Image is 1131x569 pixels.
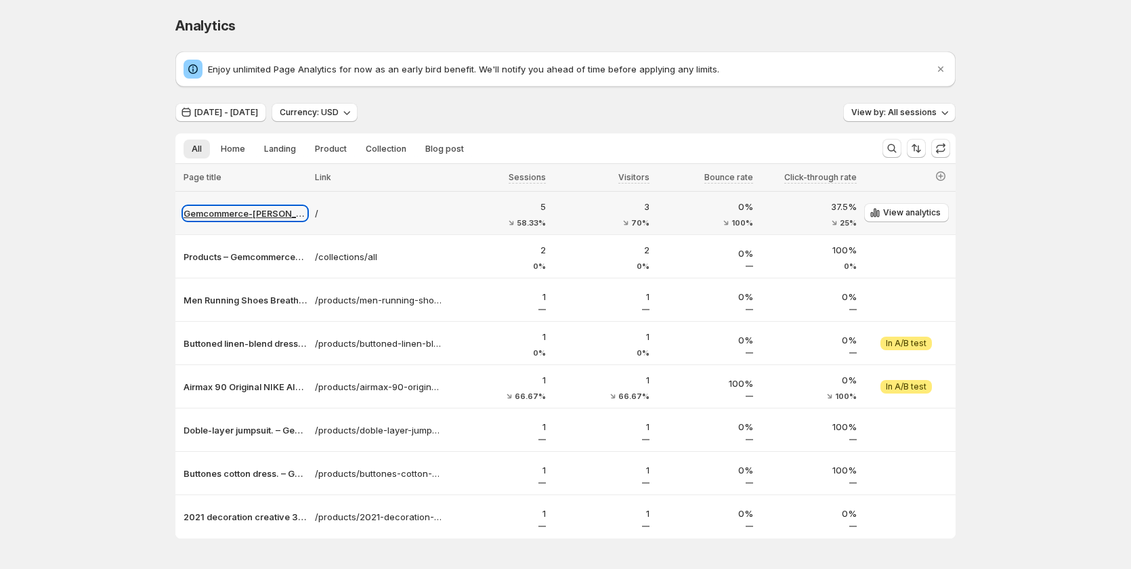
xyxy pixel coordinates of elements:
[618,392,649,400] span: 66.67%
[637,349,649,357] span: 0%
[761,290,857,303] p: 0%
[658,507,753,520] p: 0%
[315,207,442,220] a: /
[272,103,358,122] button: Currency: USD
[315,337,442,350] a: /products/buttoned-linen-blend-dress
[554,420,649,434] p: 1
[184,467,307,480] button: Buttones cotton dress. – Gemcommerce-[PERSON_NAME]
[731,219,753,227] span: 100%
[315,510,442,524] p: /products/2021-decoration-creative-3d-led-night-light-table-lamp-children-bedroom-child-gift-home
[194,107,258,118] span: [DATE] - [DATE]
[533,349,546,357] span: 0%
[184,423,307,437] button: Doble-layer jumpsuit. – Gemcommerce-[PERSON_NAME]
[907,139,926,158] button: Sort the results
[843,103,956,122] button: View by: All sessions
[450,200,546,213] p: 5
[184,172,221,182] span: Page title
[184,207,307,220] button: Gemcommerce-[PERSON_NAME]-dev
[192,144,202,154] span: All
[366,144,406,154] span: Collection
[184,337,307,350] button: Buttoned linen-blend dress – Gemcommerce-[PERSON_NAME]-dev
[184,293,307,307] button: Men Running Shoes Breathable Work Safe Protective Shoes Steel Head Sma – Gemcommerce-[PERSON_NAME...
[658,420,753,434] p: 0%
[761,420,857,434] p: 100%
[554,243,649,257] p: 2
[554,200,649,213] p: 3
[450,420,546,434] p: 1
[883,207,941,218] span: View analytics
[315,250,442,264] a: /collections/all
[761,373,857,387] p: 0%
[761,333,857,347] p: 0%
[554,463,649,477] p: 1
[761,463,857,477] p: 100%
[184,380,307,394] button: Airmax 90 Original NIKE AIR MAX 90 ESSENTIAL men's Running Shoes Sport – Gemcommerce-[PERSON_NAME...
[658,463,753,477] p: 0%
[554,507,649,520] p: 1
[658,333,753,347] p: 0%
[315,172,331,182] span: Link
[886,338,926,349] span: In A/B test
[315,467,442,480] a: /products/buttones-cotton-dress
[835,392,857,400] span: 100%
[658,247,753,260] p: 0%
[264,144,296,154] span: Landing
[704,172,753,183] span: Bounce rate
[450,330,546,343] p: 1
[886,381,926,392] span: In A/B test
[554,290,649,303] p: 1
[175,103,266,122] button: [DATE] - [DATE]
[851,107,937,118] span: View by: All sessions
[450,290,546,303] p: 1
[658,290,753,303] p: 0%
[175,18,236,34] span: Analytics
[844,262,857,270] span: 0%
[658,377,753,390] p: 100%
[533,262,546,270] span: 0%
[554,373,649,387] p: 1
[315,144,347,154] span: Product
[509,172,546,183] span: Sessions
[450,373,546,387] p: 1
[554,330,649,343] p: 1
[631,219,649,227] span: 70%
[784,172,857,183] span: Click-through rate
[315,423,442,437] p: /products/doble-layer-jumpsuit
[184,250,307,264] button: Products – Gemcommerce-[PERSON_NAME]-dev
[515,392,546,400] span: 66.67%
[637,262,649,270] span: 0%
[931,60,950,79] button: Dismiss notification
[761,200,857,213] p: 37.5%
[882,139,901,158] button: Search and filter results
[658,200,753,213] p: 0%
[761,507,857,520] p: 0%
[221,144,245,154] span: Home
[864,203,949,222] button: View analytics
[450,507,546,520] p: 1
[450,463,546,477] p: 1
[450,243,546,257] p: 2
[517,219,546,227] span: 58.33%
[280,107,339,118] span: Currency: USD
[840,219,857,227] span: 25%
[761,243,857,257] p: 100%
[425,144,464,154] span: Blog post
[618,172,649,183] span: Visitors
[208,62,934,76] p: Enjoy unlimited Page Analytics for now as an early bird benefit. We'll notify you ahead of time b...
[315,380,442,394] a: /products/airmax-90-original-nike-air-max-90-essential-mens-running-shoes-sport-outdoor-sneakers-...
[184,510,307,524] p: 2021 decoration creative 3D LED night light table lamp children bedroo – Gemcommerce-[PERSON_NAME...
[315,293,442,307] a: /products/men-running-shoes-breathable-work-safe-protective-shoes-steel-head-smashing-anti-punctu...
